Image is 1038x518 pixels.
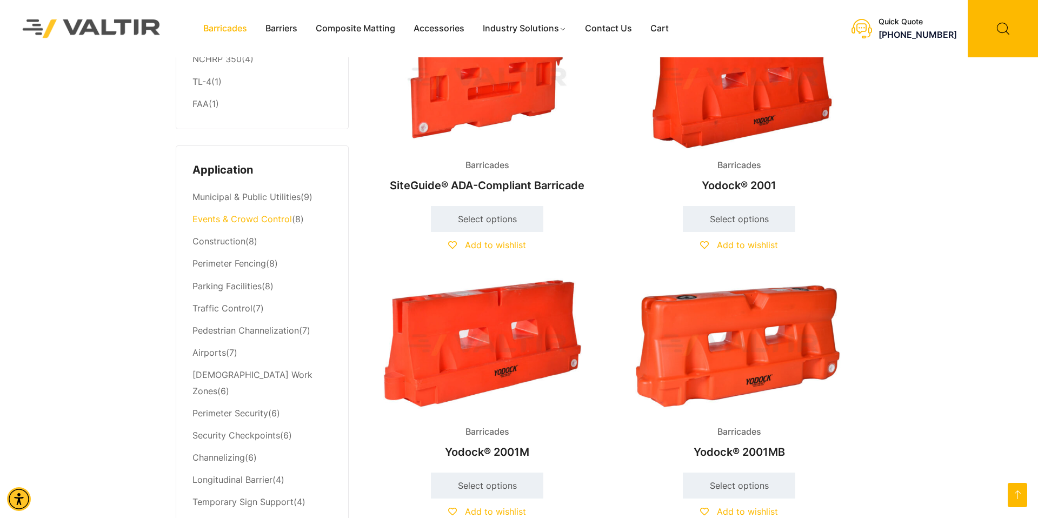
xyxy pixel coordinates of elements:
a: Open this option [1008,483,1027,507]
a: Cart [641,21,678,37]
li: (8) [192,209,332,231]
img: Barricades [370,9,604,149]
a: Add to wishlist [700,240,778,250]
span: Barricades [709,157,769,174]
span: Add to wishlist [717,506,778,517]
a: Municipal & Public Utilities [192,191,301,202]
li: (4) [192,492,332,514]
a: Temporary Sign Support [192,496,294,507]
a: BarricadesSiteGuide® ADA-Compliant Barricade [370,9,604,197]
li: (7) [192,297,332,320]
a: Perimeter Fencing [192,258,266,269]
a: Contact Us [576,21,641,37]
li: (4) [192,49,332,71]
a: Events & Crowd Control [192,214,292,224]
a: Add to wishlist [700,506,778,517]
a: Industry Solutions [474,21,576,37]
li: (6) [192,447,332,469]
a: Traffic Control [192,303,252,314]
a: Pedestrian Channelization [192,325,299,336]
a: Select options for “Yodock® 2001” [683,206,795,232]
div: Accessibility Menu [7,487,31,511]
a: Barriers [256,21,307,37]
a: Add to wishlist [448,240,526,250]
h2: SiteGuide® ADA-Compliant Barricade [370,174,604,197]
span: Barricades [457,157,517,174]
a: Security Checkpoints [192,430,280,441]
img: An orange plastic barrier with openings, designed for traffic control or safety purposes. [622,275,856,415]
div: Quick Quote [879,17,957,26]
h2: Yodock® 2001M [370,440,604,464]
img: Valtir Rentals [8,5,175,52]
a: Composite Matting [307,21,404,37]
span: Barricades [457,424,517,440]
a: Add to wishlist [448,506,526,517]
h4: Application [192,162,332,178]
li: (7) [192,342,332,364]
li: (6) [192,402,332,424]
a: Parking Facilities [192,281,262,291]
img: Barricades [370,275,604,415]
a: Select options for “Yodock® 2001MB” [683,473,795,499]
li: (8) [192,253,332,275]
h2: Yodock® 2001MB [622,440,856,464]
li: (7) [192,320,332,342]
li: (1) [192,71,332,93]
li: (4) [192,469,332,492]
a: call (888) 496-3625 [879,29,957,40]
a: Channelizing [192,452,245,463]
li: (8) [192,275,332,297]
a: Barricades [194,21,256,37]
a: Airports [192,347,226,358]
a: NCHRP 350 [192,54,242,64]
a: BarricadesYodock® 2001MB [622,275,856,464]
a: Construction [192,236,245,247]
a: Select options for “Yodock® 2001M” [431,473,543,499]
span: Add to wishlist [465,506,526,517]
a: Select options for “SiteGuide® ADA-Compliant Barricade” [431,206,543,232]
span: Add to wishlist [465,240,526,250]
h2: Yodock® 2001 [622,174,856,197]
a: BarricadesYodock® 2001 [622,9,856,197]
li: (8) [192,231,332,253]
li: (6) [192,364,332,402]
a: [DEMOGRAPHIC_DATA] Work Zones [192,369,312,396]
a: BarricadesYodock® 2001M [370,275,604,464]
a: FAA [192,98,209,109]
img: Barricades [622,9,856,149]
a: Longitudinal Barrier [192,474,272,485]
a: Perimeter Security [192,408,268,419]
span: Add to wishlist [717,240,778,250]
li: (9) [192,187,332,209]
a: Accessories [404,21,474,37]
span: Barricades [709,424,769,440]
li: (1) [192,93,332,112]
li: (6) [192,425,332,447]
a: TL-4 [192,76,211,87]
